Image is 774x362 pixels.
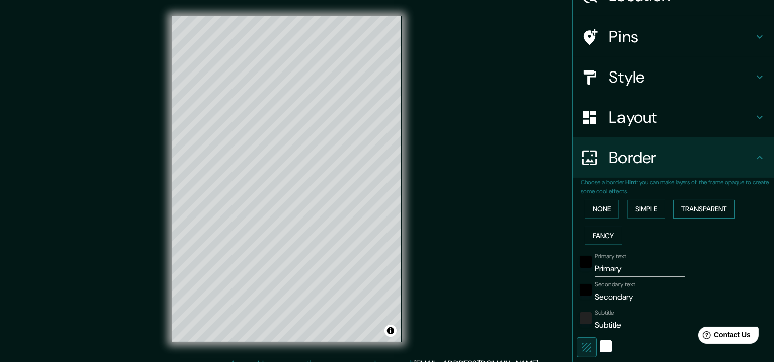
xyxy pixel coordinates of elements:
[384,325,397,337] button: Toggle attribution
[573,97,774,137] div: Layout
[580,312,592,324] button: color-222222
[609,148,754,168] h4: Border
[581,178,774,196] p: Choose a border. : you can make layers of the frame opaque to create some cool effects.
[595,252,626,261] label: Primary text
[585,227,622,245] button: Fancy
[573,137,774,178] div: Border
[580,284,592,296] button: black
[609,27,754,47] h4: Pins
[627,200,665,219] button: Simple
[625,178,637,186] b: Hint
[609,67,754,87] h4: Style
[673,200,735,219] button: Transparent
[600,340,612,352] button: white
[573,17,774,57] div: Pins
[595,309,614,317] label: Subtitle
[580,256,592,268] button: black
[573,57,774,97] div: Style
[609,107,754,127] h4: Layout
[684,323,763,351] iframe: Help widget launcher
[595,280,635,289] label: Secondary text
[585,200,619,219] button: None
